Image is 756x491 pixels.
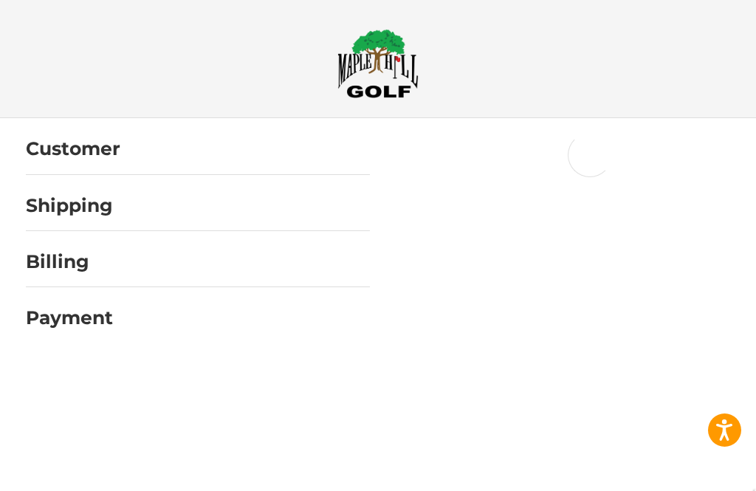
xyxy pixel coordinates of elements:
[337,29,419,98] img: Maple Hill Golf
[26,306,113,329] h2: Payment
[26,194,113,217] h2: Shipping
[15,428,176,476] iframe: Gorgias live chat messenger
[26,137,120,160] h2: Customer
[26,250,112,273] h2: Billing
